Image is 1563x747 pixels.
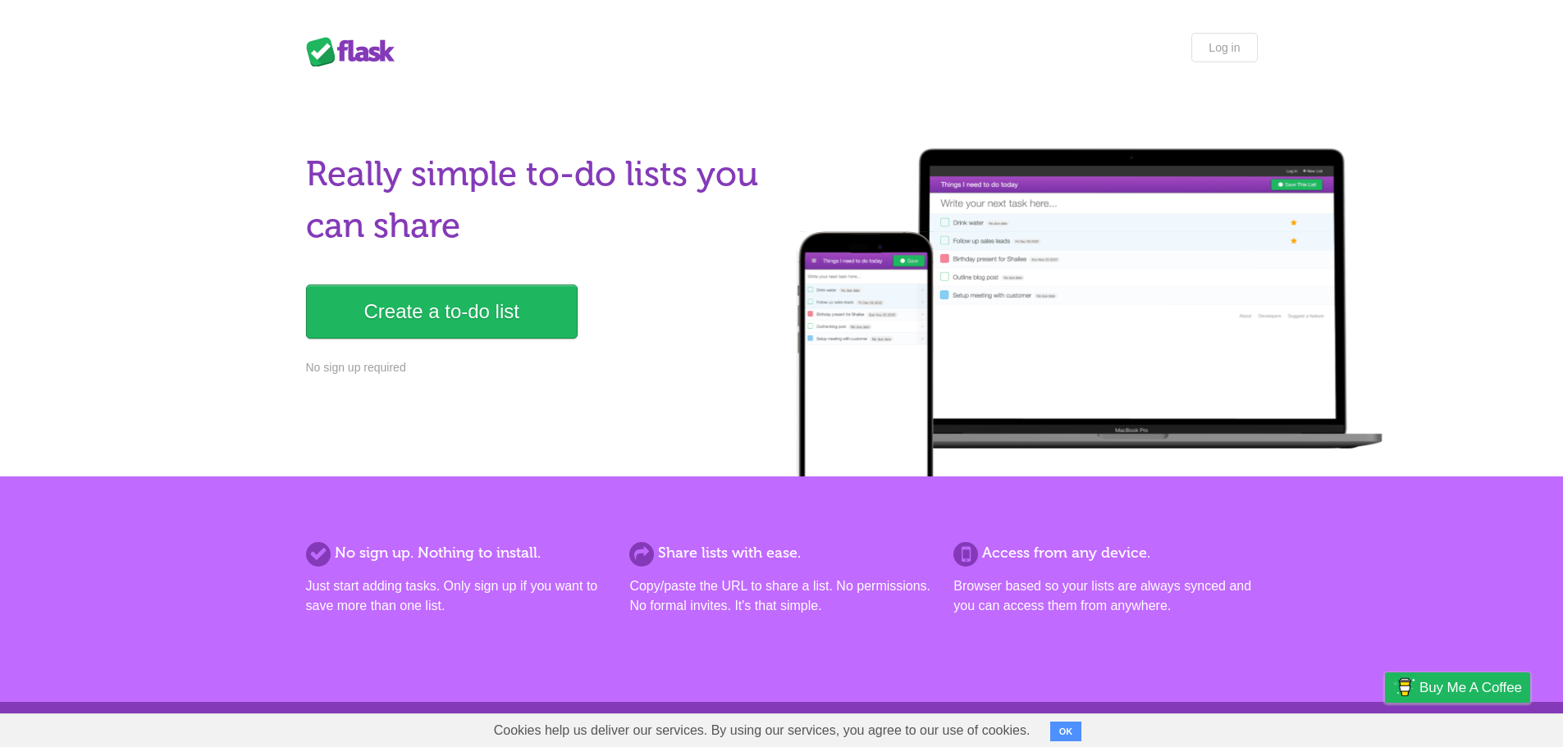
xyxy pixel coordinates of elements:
span: Buy me a coffee [1419,673,1522,702]
h1: Really simple to-do lists you can share [306,148,772,252]
img: Buy me a coffee [1393,673,1415,701]
a: Log in [1191,33,1257,62]
button: OK [1050,722,1082,741]
a: Buy me a coffee [1385,672,1530,703]
a: Create a to-do list [306,285,578,339]
div: Flask Lists [306,37,404,66]
p: Copy/paste the URL to share a list. No permissions. No formal invites. It's that simple. [629,576,933,616]
h2: No sign up. Nothing to install. [306,542,610,564]
p: Browser based so your lists are always synced and you can access them from anywhere. [953,576,1257,616]
span: Cookies help us deliver our services. By using our services, you agree to our use of cookies. [478,714,1047,747]
h2: Access from any device. [953,542,1257,564]
h2: Share lists with ease. [629,542,933,564]
p: Just start adding tasks. Only sign up if you want to save more than one list. [306,576,610,616]
p: No sign up required [306,359,772,376]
